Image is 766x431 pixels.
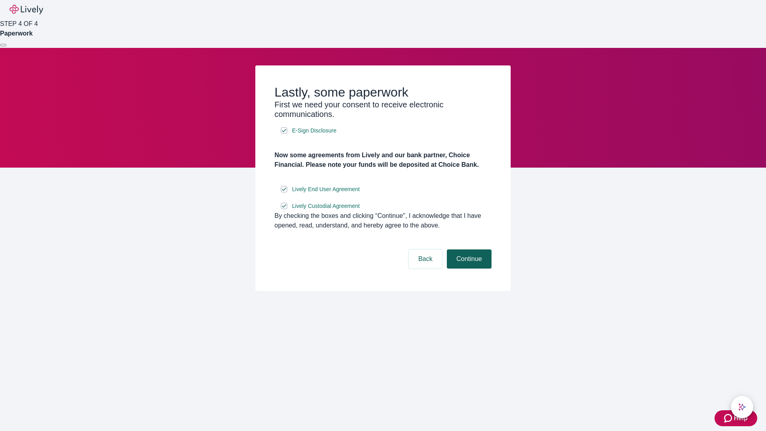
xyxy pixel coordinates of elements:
[409,249,442,269] button: Back
[292,185,360,194] span: Lively End User Agreement
[292,202,360,210] span: Lively Custodial Agreement
[447,249,492,269] button: Continue
[10,5,43,14] img: Lively
[274,150,492,170] h4: Now some agreements from Lively and our bank partner, Choice Financial. Please note your funds wi...
[274,100,492,119] h3: First we need your consent to receive electronic communications.
[724,413,734,423] svg: Zendesk support icon
[292,127,336,135] span: E-Sign Disclosure
[731,396,753,418] button: chat
[290,201,361,211] a: e-sign disclosure document
[738,403,746,411] svg: Lively AI Assistant
[290,126,338,136] a: e-sign disclosure document
[715,410,757,426] button: Zendesk support iconHelp
[274,211,492,230] div: By checking the boxes and clicking “Continue", I acknowledge that I have opened, read, understand...
[290,184,361,194] a: e-sign disclosure document
[274,85,492,100] h2: Lastly, some paperwork
[734,413,748,423] span: Help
